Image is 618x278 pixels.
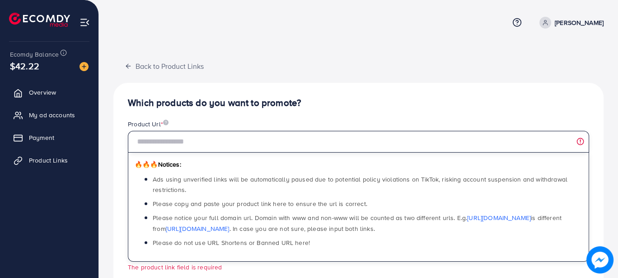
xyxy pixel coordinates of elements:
span: 🔥🔥🔥 [135,160,158,169]
a: [URL][DOMAIN_NAME] [166,224,229,233]
span: Overview [29,88,56,97]
img: image [80,62,89,71]
span: Please notice your full domain url. Domain with www and non-www will be counted as two different ... [153,213,562,233]
span: Payment [29,133,54,142]
a: Payment [7,129,92,147]
span: Ecomdy Balance [10,50,59,59]
span: My ad accounts [29,110,75,120]
h4: Which products do you want to promote? [128,97,589,109]
a: [URL][DOMAIN_NAME] [467,213,531,222]
img: logo [9,13,70,27]
span: $42.22 [10,59,39,72]
label: Product Url [128,120,169,129]
a: Overview [7,83,92,101]
img: image [163,120,169,125]
img: menu [80,17,90,28]
span: Notices: [135,160,181,169]
span: Please do not use URL Shortens or Banned URL here! [153,238,310,247]
img: image [586,246,613,273]
p: [PERSON_NAME] [555,17,604,28]
small: The product link field is required [128,263,222,271]
a: [PERSON_NAME] [536,17,604,29]
span: Product Links [29,156,68,165]
span: Ads using unverified links will be automatically paused due to potential policy violations on Tik... [153,175,567,194]
button: Back to Product Links [113,56,215,76]
span: Please copy and paste your product link here to ensure the url is correct. [153,199,367,208]
a: Product Links [7,151,92,169]
a: My ad accounts [7,106,92,124]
